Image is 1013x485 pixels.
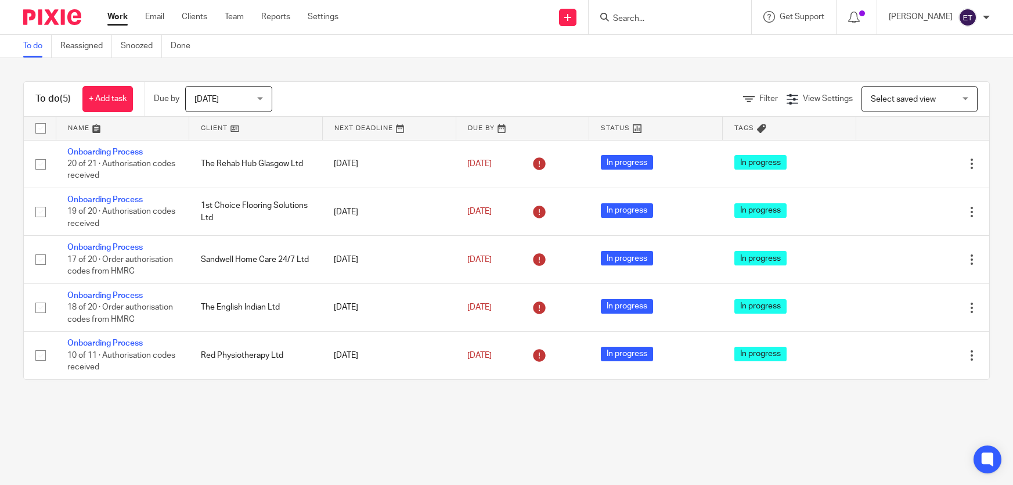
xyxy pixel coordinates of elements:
a: Onboarding Process [67,148,143,156]
a: Clients [182,11,207,23]
span: In progress [601,299,653,314]
span: (5) [60,94,71,103]
span: [DATE] [467,303,492,311]
td: [DATE] [322,236,456,283]
td: The Rehab Hub Glasgow Ltd [189,140,323,188]
span: [DATE] [467,256,492,264]
input: Search [612,14,716,24]
a: Onboarding Process [67,196,143,204]
span: 17 of 20 · Order authorisation codes from HMRC [67,256,173,276]
a: Email [145,11,164,23]
td: Sandwell Home Care 24/7 Ltd [189,236,323,283]
a: Team [225,11,244,23]
td: 1st Choice Flooring Solutions Ltd [189,188,323,235]
td: [DATE] [322,188,456,235]
span: Tags [734,125,754,131]
span: View Settings [803,95,853,103]
span: 20 of 21 · Authorisation codes received [67,160,175,180]
span: [DATE] [467,160,492,168]
span: In progress [734,155,787,170]
span: [DATE] [194,95,219,103]
h1: To do [35,93,71,105]
a: To do [23,35,52,58]
a: + Add task [82,86,133,112]
a: Onboarding Process [67,292,143,300]
span: [DATE] [467,208,492,216]
a: Onboarding Process [67,339,143,347]
a: Work [107,11,128,23]
span: 19 of 20 · Authorisation codes received [67,208,175,228]
td: [DATE] [322,332,456,379]
p: Due by [154,93,179,105]
a: Snoozed [121,35,162,58]
span: In progress [734,251,787,265]
span: Get Support [780,13,824,21]
td: The English Indian Ltd [189,283,323,331]
a: Done [171,35,199,58]
td: Red Physiotherapy Ltd [189,332,323,379]
a: Settings [308,11,338,23]
img: svg%3E [958,8,977,27]
span: In progress [734,347,787,361]
span: Filter [759,95,778,103]
span: 18 of 20 · Order authorisation codes from HMRC [67,303,173,324]
span: In progress [601,251,653,265]
span: In progress [734,299,787,314]
span: In progress [601,347,653,361]
td: [DATE] [322,283,456,331]
span: In progress [601,155,653,170]
span: In progress [734,203,787,218]
img: Pixie [23,9,81,25]
td: [DATE] [322,140,456,188]
span: [DATE] [467,351,492,360]
a: Reassigned [60,35,112,58]
a: Onboarding Process [67,243,143,252]
a: Reports [261,11,290,23]
span: In progress [601,203,653,218]
span: 10 of 11 · Authorisation codes received [67,351,175,372]
span: Select saved view [871,95,936,103]
p: [PERSON_NAME] [889,11,953,23]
